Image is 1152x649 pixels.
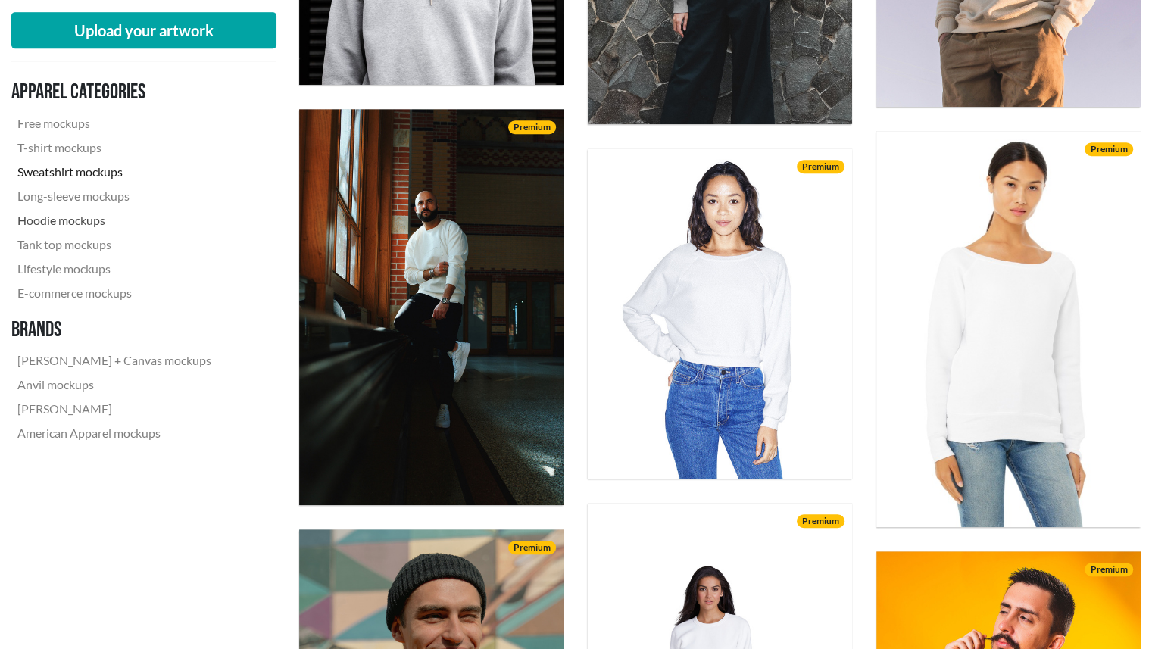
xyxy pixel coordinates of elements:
[876,131,1141,527] a: Asian woman wearing a white bella + canvas 7501 sweatshirt
[11,373,217,397] a: Anvil mockups
[11,317,217,343] h3: Brands
[11,257,217,281] a: Lifestyle mockups
[11,12,276,48] button: Upload your artwork
[11,80,217,105] h3: Apparel categories
[508,541,556,554] span: Premium
[11,281,217,305] a: E-commerce mockups
[11,184,217,208] a: Long-sleeve mockups
[876,131,1141,528] img: Asian woman wearing a white bella + canvas 7501 sweatshirt
[11,208,217,232] a: Hoodie mockups
[11,348,217,373] a: [PERSON_NAME] + Canvas mockups
[11,111,217,136] a: Free mockups
[11,397,217,421] a: [PERSON_NAME]
[11,421,217,445] a: American Apparel mockups
[11,232,217,257] a: Tank top mockups
[11,160,217,184] a: Sweatshirt mockups
[11,136,217,160] a: T-shirt mockups
[797,514,844,528] span: Premium
[299,109,564,505] img: bald bearded man wearing a white crew neck sweatshirt standing near a window
[508,120,556,134] span: Premium
[797,160,844,173] span: Premium
[1085,142,1132,156] span: Premium
[588,148,852,479] img: dark haired female model wearing a white American Apparel 3451 cropped sweatshirt
[1085,563,1132,576] span: Premium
